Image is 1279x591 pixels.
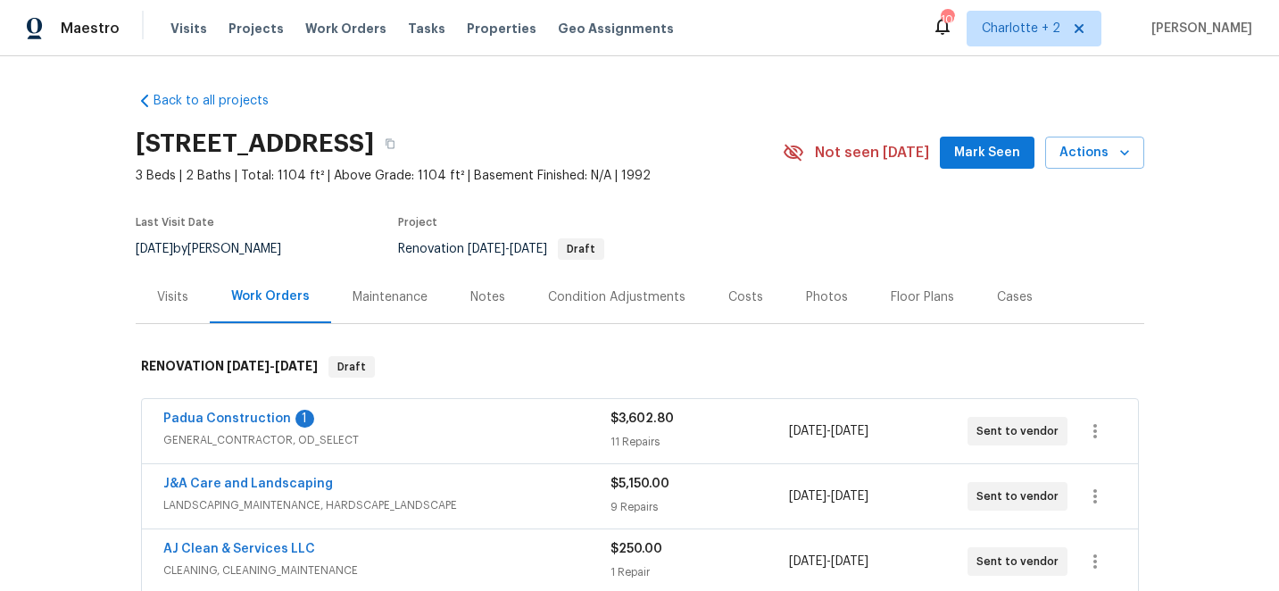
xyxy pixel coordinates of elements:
[1059,142,1130,164] span: Actions
[560,244,602,254] span: Draft
[976,553,1066,570] span: Sent to vendor
[61,20,120,37] span: Maestro
[789,490,826,503] span: [DATE]
[295,410,314,428] div: 1
[610,433,789,451] div: 11 Repairs
[940,137,1034,170] button: Mark Seen
[468,243,547,255] span: -
[789,555,826,568] span: [DATE]
[470,288,505,306] div: Notes
[610,543,662,555] span: $250.00
[610,412,674,425] span: $3,602.80
[163,412,291,425] a: Padua Construction
[789,425,826,437] span: [DATE]
[136,217,214,228] span: Last Visit Date
[954,142,1020,164] span: Mark Seen
[789,553,868,570] span: -
[330,358,373,376] span: Draft
[728,288,763,306] div: Costs
[610,478,669,490] span: $5,150.00
[170,20,207,37] span: Visits
[227,360,318,372] span: -
[982,20,1060,37] span: Charlotte + 2
[610,563,789,581] div: 1 Repair
[141,356,318,378] h6: RENOVATION
[997,288,1033,306] div: Cases
[398,217,437,228] span: Project
[815,144,929,162] span: Not seen [DATE]
[163,562,610,579] span: CLEANING, CLEANING_MAINTENANCE
[408,22,445,35] span: Tasks
[510,243,547,255] span: [DATE]
[467,20,536,37] span: Properties
[1045,137,1144,170] button: Actions
[228,20,284,37] span: Projects
[305,20,386,37] span: Work Orders
[353,288,428,306] div: Maintenance
[163,478,333,490] a: J&A Care and Landscaping
[163,496,610,514] span: LANDSCAPING_MAINTENANCE, HARDSCAPE_LANDSCAPE
[136,92,307,110] a: Back to all projects
[136,243,173,255] span: [DATE]
[163,431,610,449] span: GENERAL_CONTRACTOR, OD_SELECT
[136,167,783,185] span: 3 Beds | 2 Baths | Total: 1104 ft² | Above Grade: 1104 ft² | Basement Finished: N/A | 1992
[374,128,406,160] button: Copy Address
[136,135,374,153] h2: [STREET_ADDRESS]
[468,243,505,255] span: [DATE]
[398,243,604,255] span: Renovation
[976,487,1066,505] span: Sent to vendor
[136,338,1144,395] div: RENOVATION [DATE]-[DATE]Draft
[275,360,318,372] span: [DATE]
[789,422,868,440] span: -
[157,288,188,306] div: Visits
[789,487,868,505] span: -
[548,288,685,306] div: Condition Adjustments
[806,288,848,306] div: Photos
[891,288,954,306] div: Floor Plans
[163,543,315,555] a: AJ Clean & Services LLC
[1144,20,1252,37] span: [PERSON_NAME]
[831,490,868,503] span: [DATE]
[831,425,868,437] span: [DATE]
[941,11,953,29] div: 100
[231,287,310,305] div: Work Orders
[976,422,1066,440] span: Sent to vendor
[610,498,789,516] div: 9 Repairs
[227,360,270,372] span: [DATE]
[136,238,303,260] div: by [PERSON_NAME]
[558,20,674,37] span: Geo Assignments
[831,555,868,568] span: [DATE]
